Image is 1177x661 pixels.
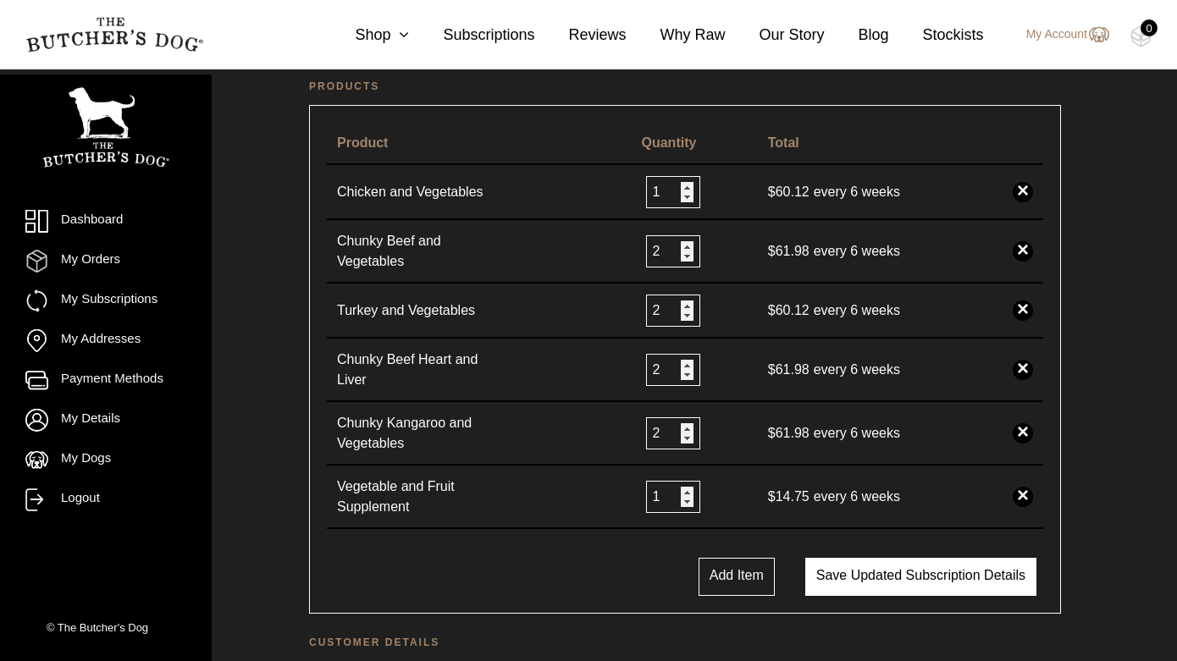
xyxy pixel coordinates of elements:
[1013,300,1033,321] a: ×
[321,24,409,47] a: Shop
[25,250,186,273] a: My Orders
[768,244,776,258] span: $
[1009,25,1109,45] a: My Account
[25,210,186,233] a: Dashboard
[768,489,776,504] span: $
[1013,487,1033,507] a: ×
[42,87,169,168] img: TBD_Portrait_Logo_White.png
[758,284,1003,339] td: every 6 weeks
[337,300,506,321] a: Turkey and Vegetables
[25,289,186,312] a: My Subscriptions
[337,413,506,454] a: Chunky Kangaroo and Vegetables
[337,350,506,390] a: Chunky Beef Heart and Liver
[758,165,1003,220] td: every 6 weeks
[1013,423,1033,443] a: ×
[768,244,814,258] span: 61.98
[25,488,186,511] a: Logout
[758,220,1003,284] td: every 6 weeks
[309,78,1061,95] h2: Products
[1013,182,1033,202] a: ×
[805,558,1036,596] button: Save updated subscription details
[889,24,984,47] a: Stockists
[25,369,186,392] a: Payment Methods
[768,303,814,317] span: 60.12
[699,558,775,596] button: Add Item
[768,185,814,199] span: 60.12
[25,409,186,432] a: My Details
[1130,25,1152,47] img: TBD_Cart-Empty.png
[25,449,186,471] a: My Dogs
[768,362,814,377] span: 61.98
[768,489,810,504] bdi: 14.75
[1013,241,1033,262] a: ×
[1141,19,1158,36] div: 0
[534,24,626,47] a: Reviews
[337,182,506,202] a: Chicken and Vegetables
[758,123,1003,165] th: Total
[337,476,506,517] a: Vegetable and Fruit Supplement
[632,123,758,165] th: Quantity
[768,362,776,377] span: $
[768,303,776,317] span: $
[337,231,506,272] a: Chunky Beef and Vegetables
[758,402,1003,465] td: every 6 weeks
[768,426,814,440] span: 61.98
[758,339,1003,402] td: every 6 weeks
[825,24,889,47] a: Blog
[768,185,776,199] span: $
[726,24,825,47] a: Our Story
[25,329,186,352] a: My Addresses
[327,123,632,165] th: Product
[409,24,534,47] a: Subscriptions
[1013,360,1033,380] a: ×
[627,24,726,47] a: Why Raw
[309,634,1061,651] h2: Customer details
[758,465,1003,529] td: every 6 weeks
[768,426,776,440] span: $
